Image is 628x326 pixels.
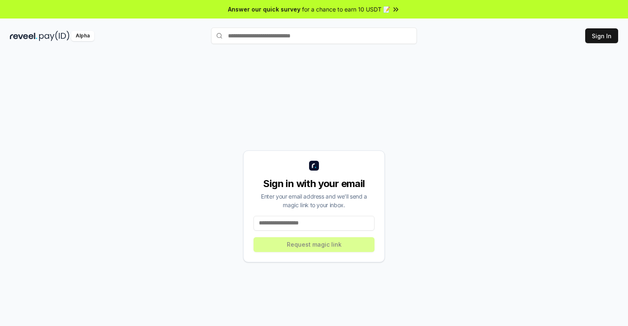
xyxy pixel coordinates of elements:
[254,177,374,190] div: Sign in with your email
[71,31,94,41] div: Alpha
[309,161,319,171] img: logo_small
[585,28,618,43] button: Sign In
[228,5,300,14] span: Answer our quick survey
[302,5,390,14] span: for a chance to earn 10 USDT 📝
[10,31,37,41] img: reveel_dark
[254,192,374,209] div: Enter your email address and we’ll send a magic link to your inbox.
[39,31,70,41] img: pay_id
